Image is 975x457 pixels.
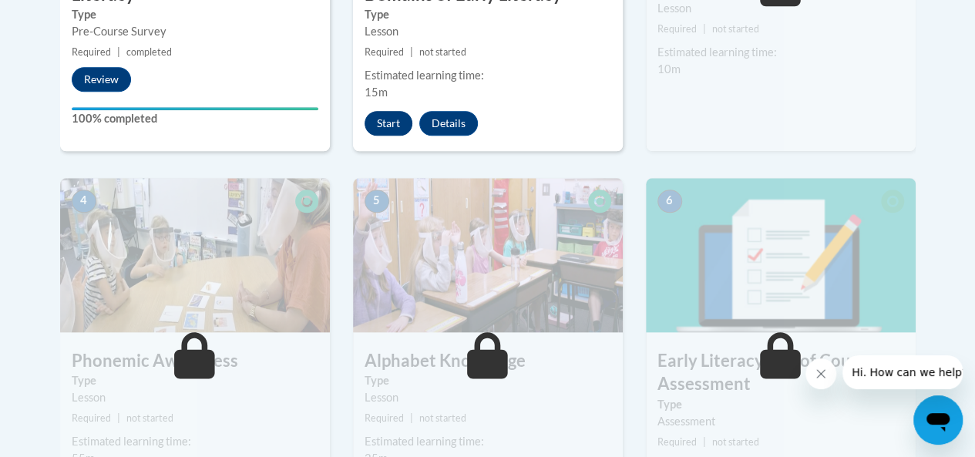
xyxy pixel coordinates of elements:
span: Required [72,412,111,424]
label: Type [72,6,318,23]
span: | [410,412,413,424]
label: Type [657,396,904,413]
div: Estimated learning time: [365,433,611,450]
span: | [117,412,120,424]
span: not started [712,23,759,35]
div: Estimated learning time: [657,44,904,61]
button: Start [365,111,412,136]
span: | [703,23,706,35]
div: Assessment [657,413,904,430]
div: Pre-Course Survey [72,23,318,40]
span: Required [657,436,697,448]
img: Course Image [60,178,330,332]
span: 4 [72,190,96,213]
span: Required [365,46,404,58]
span: completed [126,46,172,58]
span: 6 [657,190,682,213]
div: Lesson [72,389,318,406]
span: 5 [365,190,389,213]
span: not started [419,46,466,58]
h3: Early Literacy End of Course Assessment [646,349,916,397]
span: | [703,436,706,448]
img: Course Image [353,178,623,332]
span: not started [126,412,173,424]
label: Type [365,6,611,23]
h3: Alphabet Knowledge [353,349,623,373]
button: Details [419,111,478,136]
iframe: Close message [805,358,836,389]
div: Lesson [365,389,611,406]
h3: Phonemic Awareness [60,349,330,373]
label: Type [72,372,318,389]
div: Lesson [365,23,611,40]
label: Type [365,372,611,389]
span: 10m [657,62,681,76]
span: 15m [365,86,388,99]
span: | [117,46,120,58]
img: Course Image [646,178,916,332]
div: Estimated learning time: [72,433,318,450]
span: Required [657,23,697,35]
span: | [410,46,413,58]
iframe: Button to launch messaging window [913,395,963,445]
span: Hi. How can we help? [9,11,125,23]
div: Estimated learning time: [365,67,611,84]
span: not started [419,412,466,424]
div: Your progress [72,107,318,110]
iframe: Message from company [842,355,963,389]
label: 100% completed [72,110,318,127]
span: not started [712,436,759,448]
span: Required [72,46,111,58]
span: Required [365,412,404,424]
button: Review [72,67,131,92]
